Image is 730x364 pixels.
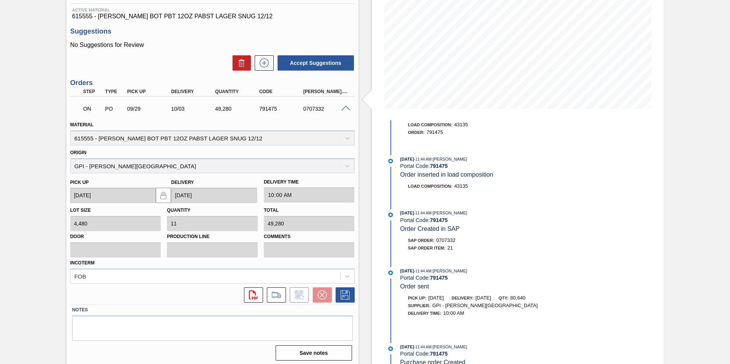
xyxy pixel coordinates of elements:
[400,275,581,281] div: Portal Code:
[436,237,455,243] span: 0707332
[400,211,414,215] span: [DATE]
[74,273,86,279] div: FOB
[430,217,448,223] strong: 791475
[125,106,174,112] div: 09/29/2025
[70,180,89,185] label: Pick up
[263,287,286,303] div: Go to Load Composition
[301,106,350,112] div: 0707332
[70,42,355,48] p: No Suggestions for Review
[414,345,432,349] span: - 11:44 AM
[408,296,426,300] span: Pick up:
[400,157,414,161] span: [DATE]
[70,79,355,87] h3: Orders
[388,271,393,275] img: atual
[156,188,171,203] button: locked
[432,303,538,308] span: GPI - [PERSON_NAME][GEOGRAPHIC_DATA]
[414,211,432,215] span: - 11:44 AM
[264,231,355,242] label: Comments
[408,238,434,243] span: SAP Order:
[301,89,350,94] div: [PERSON_NAME]. ID
[70,27,355,35] h3: Suggestions
[400,269,414,273] span: [DATE]
[169,89,218,94] div: Delivery
[83,106,102,112] p: ON
[388,159,393,163] img: atual
[414,157,432,161] span: - 11:44 AM
[454,122,468,127] span: 43135
[276,345,352,361] button: Save notes
[430,351,448,357] strong: 791475
[400,283,429,290] span: Order sent
[286,287,309,303] div: Inform order change
[430,275,448,281] strong: 791475
[103,106,126,112] div: Purchase order
[431,157,467,161] span: : [PERSON_NAME]
[81,89,104,94] div: Step
[264,177,355,188] label: Delivery Time
[452,296,473,300] span: Delivery:
[400,351,581,357] div: Portal Code:
[408,130,425,135] span: Order :
[229,55,251,71] div: Delete Suggestions
[70,260,95,266] label: Incoterm
[103,89,126,94] div: Type
[400,345,414,349] span: [DATE]
[309,287,332,303] div: Cancel Order
[171,180,194,185] label: Delivery
[81,100,104,117] div: Negotiating Order
[70,208,91,213] label: Lot size
[431,211,467,215] span: : [PERSON_NAME]
[499,296,508,300] span: Qty:
[72,13,353,20] span: 615555 - [PERSON_NAME] BOT PBT 12OZ PABST LAGER SNUG 12/12
[408,122,452,127] span: Load Composition :
[454,183,468,189] span: 43135
[426,129,443,135] span: 791475
[70,231,161,242] label: Door
[278,55,354,71] button: Accept Suggestions
[408,303,431,308] span: Supplier:
[388,346,393,351] img: atual
[125,89,174,94] div: Pick up
[169,106,218,112] div: 10/03/2025
[72,304,353,316] label: Notes
[257,106,307,112] div: 791475
[408,311,441,316] span: Delivery Time :
[240,287,263,303] div: Open PDF file
[388,213,393,217] img: atual
[274,55,355,71] div: Accept Suggestions
[213,106,263,112] div: 49,280
[213,89,263,94] div: Quantity
[167,231,258,242] label: Production Line
[70,188,156,203] input: mm/dd/yyyy
[251,55,274,71] div: New suggestion
[431,269,467,273] span: : [PERSON_NAME]
[408,246,446,250] span: SAP Order Item:
[400,225,460,232] span: Order Created in SAP
[159,191,168,200] img: locked
[430,163,448,169] strong: 791475
[510,295,526,301] span: 80,640
[428,295,444,301] span: [DATE]
[70,150,87,155] label: Origin
[332,287,355,303] div: Save Order
[443,310,464,316] span: 10:00 AM
[400,217,581,223] div: Portal Code:
[475,295,491,301] span: [DATE]
[408,184,452,188] span: Load Composition :
[400,163,581,169] div: Portal Code:
[447,245,453,251] span: 21
[400,171,493,178] span: Order inserted in load composition
[431,345,467,349] span: : [PERSON_NAME]
[72,8,353,12] span: Active Material
[264,208,279,213] label: Total
[414,269,432,273] span: - 11:44 AM
[171,188,257,203] input: mm/dd/yyyy
[70,122,94,127] label: Material
[257,89,307,94] div: Code
[167,208,190,213] label: Quantity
